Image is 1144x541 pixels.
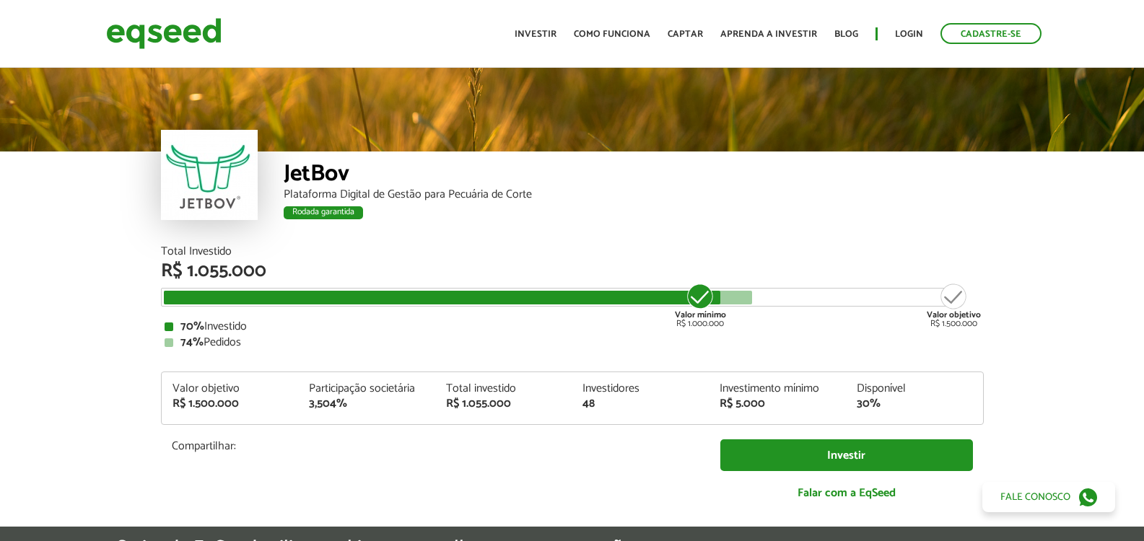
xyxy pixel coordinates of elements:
[720,383,835,395] div: Investimento mínimo
[165,337,980,348] div: Pedidos
[582,398,698,410] div: 48
[927,308,981,322] strong: Valor objetivo
[172,439,699,453] p: Compartilhar:
[173,383,288,395] div: Valor objetivo
[446,383,562,395] div: Total investido
[927,282,981,328] div: R$ 1.500.000
[940,23,1042,44] a: Cadastre-se
[857,398,972,410] div: 30%
[284,162,984,189] div: JetBov
[106,14,222,53] img: EqSeed
[720,398,835,410] div: R$ 5.000
[982,482,1115,512] a: Fale conosco
[574,30,650,39] a: Como funciona
[515,30,556,39] a: Investir
[173,398,288,410] div: R$ 1.500.000
[720,439,973,472] a: Investir
[284,189,984,201] div: Plataforma Digital de Gestão para Pecuária de Corte
[161,246,984,258] div: Total Investido
[180,333,204,352] strong: 74%
[895,30,923,39] a: Login
[834,30,858,39] a: Blog
[161,262,984,281] div: R$ 1.055.000
[284,206,363,219] div: Rodada garantida
[165,321,980,333] div: Investido
[673,282,728,328] div: R$ 1.000.000
[720,478,973,508] a: Falar com a EqSeed
[857,383,972,395] div: Disponível
[180,317,204,336] strong: 70%
[309,383,424,395] div: Participação societária
[720,30,817,39] a: Aprenda a investir
[309,398,424,410] div: 3,504%
[446,398,562,410] div: R$ 1.055.000
[582,383,698,395] div: Investidores
[675,308,726,322] strong: Valor mínimo
[668,30,703,39] a: Captar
